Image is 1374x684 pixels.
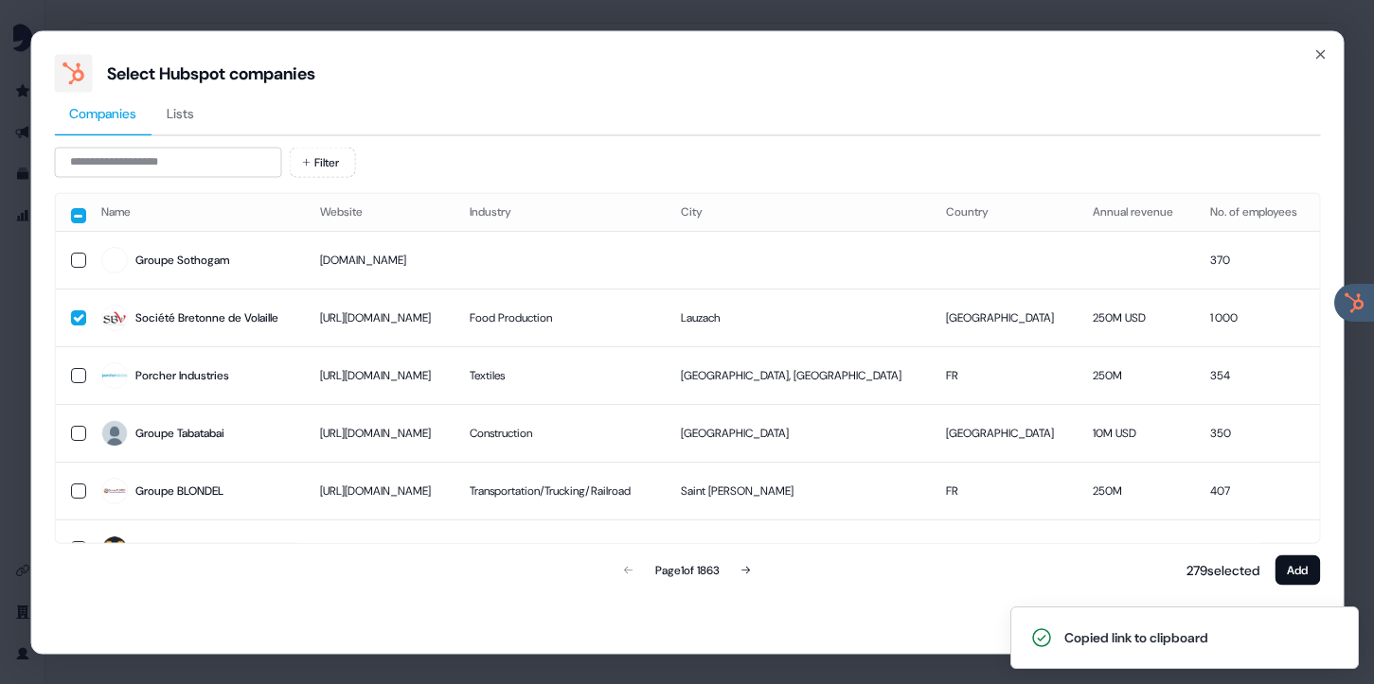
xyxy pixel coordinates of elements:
td: Transportation/Trucking/Railroad [455,462,665,519]
td: [GEOGRAPHIC_DATA] [931,289,1078,346]
div: Société Bretonne de Volaille [134,308,277,327]
td: [DOMAIN_NAME] [305,231,455,289]
td: [GEOGRAPHIC_DATA] [931,404,1078,462]
td: Construction [455,404,665,462]
th: Industry [455,193,665,231]
td: 1 000 [1195,289,1319,346]
div: Groupe Sothogam [134,251,228,270]
div: Lynxeo [134,539,171,558]
td: 370 [1195,231,1319,289]
td: Textiles [455,346,665,404]
th: No. of employees [1195,193,1319,231]
div: Groupe Tabatabai [134,424,223,443]
th: Annual revenue [1078,193,1195,231]
p: 279 selected [1179,560,1259,579]
td: [URL][DOMAIN_NAME] [305,462,455,519]
div: Page 1 of 1863 [655,560,720,579]
td: [GEOGRAPHIC_DATA], [GEOGRAPHIC_DATA] [665,346,931,404]
div: Porcher Industries [134,366,228,385]
span: Lists [167,103,194,122]
td: 2 500 [1195,519,1319,577]
td: 250M [1078,462,1195,519]
th: City [665,193,931,231]
td: [DOMAIN_NAME] [305,519,455,577]
th: Name [85,193,305,231]
td: [URL][DOMAIN_NAME] [305,404,455,462]
td: 350 [1195,404,1319,462]
td: Food Production [455,289,665,346]
td: [URL][DOMAIN_NAME] [305,346,455,404]
button: Add [1275,554,1320,585]
td: FR [931,519,1078,577]
div: Select Hubspot companies [107,61,315,84]
td: FR [931,346,1078,404]
th: Website [305,193,455,231]
td: [URL][DOMAIN_NAME] [305,289,455,346]
td: 407 [1195,462,1319,519]
span: Companies [69,103,136,122]
td: [GEOGRAPHIC_DATA], [GEOGRAPHIC_DATA] [665,519,931,577]
td: [GEOGRAPHIC_DATA] [665,404,931,462]
th: Country [931,193,1078,231]
td: FR [931,462,1078,519]
td: 10M USD [1078,404,1195,462]
td: Electrical/Electronic Manufacturing [455,519,665,577]
td: 250M [1078,346,1195,404]
button: Filter [289,147,355,177]
div: Groupe BLONDEL [134,482,223,500]
td: 354 [1195,346,1319,404]
td: Lauzach [665,289,931,346]
td: 250M USD [1078,289,1195,346]
td: Saint [PERSON_NAME] [665,462,931,519]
